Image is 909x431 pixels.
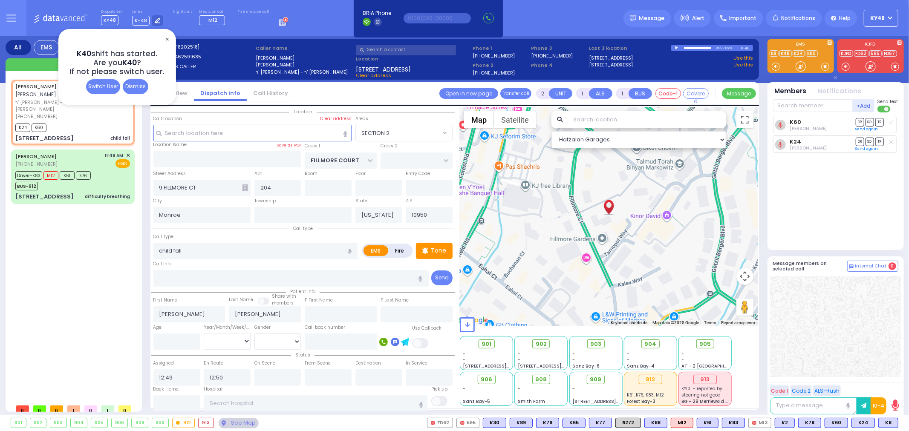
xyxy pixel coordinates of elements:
[153,115,182,122] label: Call Location
[790,138,801,145] a: K24
[510,418,533,428] div: BLS
[683,88,709,99] button: Covered
[589,418,612,428] div: BLS
[305,297,333,304] label: P First Name
[639,375,662,384] div: 912
[229,296,253,303] label: Last Name
[356,65,411,72] span: [STREET_ADDRESS]
[406,360,427,367] label: In Service
[361,129,390,138] span: SECTION 2
[736,268,753,285] button: Map camera controls
[15,193,74,201] div: [STREET_ADDRESS]
[237,9,269,14] label: Fire units on call
[356,72,391,79] span: Clear address
[256,69,353,76] label: ר' [PERSON_NAME] - ר' [PERSON_NAME]
[627,392,664,398] span: K61, K76, K83, M12
[85,193,130,200] div: difficulty breathing
[153,233,174,240] label: Call Type
[15,161,58,167] span: [PHONE_NUMBER]
[167,43,199,50] span: [0818202518]
[15,171,42,180] span: Driver-K83
[431,270,453,285] button: Send
[463,363,544,369] span: [STREET_ADDRESS][PERSON_NAME]
[204,395,427,411] input: Search hospital
[518,398,545,405] span: Smith Farm
[644,418,667,428] div: K88
[752,421,756,425] img: red-radio-icon.svg
[194,89,247,97] a: Dispatch info
[156,63,253,70] label: WIRELESS CALLER
[773,261,847,272] h5: Message members on selected call
[15,83,57,90] a: [PERSON_NAME]
[483,418,506,428] div: K30
[50,418,66,428] div: 903
[722,418,745,428] div: BLS
[105,152,124,159] span: 11:48 AM
[723,43,725,53] div: /
[355,115,368,122] label: Areas
[775,418,795,428] div: BLS
[132,418,148,428] div: 908
[110,135,130,141] div: child fall
[818,86,862,96] button: Notifications
[34,13,90,23] img: Logo
[682,350,684,356] span: -
[851,418,875,428] div: K24
[164,34,170,44] span: ✕
[856,146,878,151] a: Send again
[572,392,575,398] span: -
[775,418,795,428] div: K2
[770,385,789,396] button: Code 1
[791,385,812,396] button: Code 2
[473,69,515,76] label: [PHONE_NUMBER]
[254,198,276,204] label: Township
[627,356,629,363] span: -
[247,89,294,97] a: Call History
[590,375,602,384] span: 909
[132,16,150,26] span: K-48
[825,418,848,428] div: K60
[153,360,174,367] label: Assigned
[722,418,745,428] div: K83
[482,340,491,348] span: 901
[572,356,575,363] span: -
[549,88,572,99] button: UNIT
[878,418,898,428] div: BLS
[305,324,345,331] label: Call back number
[153,198,162,204] label: City
[601,191,616,216] div: JOEL SHOLOMON
[152,418,168,428] div: 909
[518,356,520,363] span: -
[34,40,59,55] div: EMS
[463,392,466,398] span: -
[15,113,58,120] span: [PHONE_NUMBER]
[854,50,869,57] a: FD62
[277,142,301,148] label: Save as POI
[16,405,29,412] span: 0
[67,405,80,412] span: 1
[122,57,137,68] span: K40
[204,360,223,367] label: En Route
[15,182,38,190] span: BUS-912
[126,152,130,159] span: ✕
[355,360,381,367] label: Destination
[272,300,294,306] span: members
[856,126,878,132] a: Send again
[682,398,730,405] span: BG - 29 Merriewold S.
[589,88,612,99] button: ALS
[153,125,352,141] input: Search location here
[32,124,46,132] span: K60
[199,418,214,428] div: 913
[855,263,887,269] span: Internal Chat
[877,105,891,113] label: Turn off text
[30,418,46,428] div: 902
[364,245,388,256] label: EMS
[412,325,442,332] label: Use Callback
[736,299,753,316] button: Drag Pegman onto the map to open Street View
[427,418,453,428] div: FD62
[840,50,853,57] a: KJFD
[71,418,87,428] div: 904
[463,385,466,392] span: -
[849,264,854,269] img: comment-alt.png
[153,324,162,331] label: Age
